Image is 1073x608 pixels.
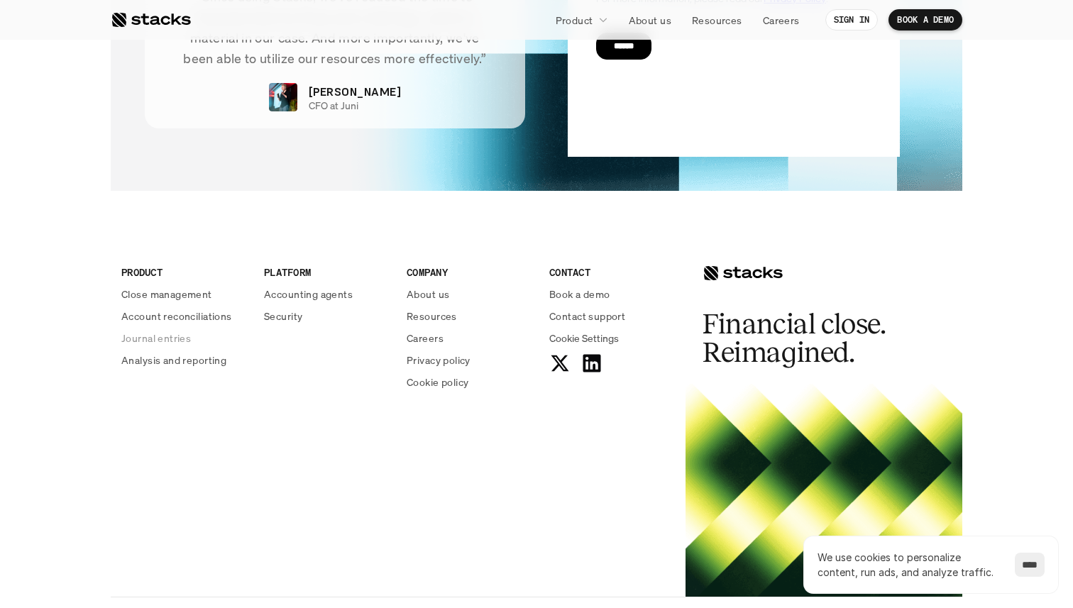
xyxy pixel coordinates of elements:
[167,270,230,280] a: Privacy Policy
[407,375,468,389] p: Cookie policy
[121,309,232,324] p: Account reconciliations
[407,331,532,346] a: Careers
[897,15,954,25] p: BOOK A DEMO
[121,265,247,280] p: PRODUCT
[703,310,915,367] h2: Financial close. Reimagined.
[549,287,675,302] a: Book a demo
[407,309,532,324] a: Resources
[121,287,247,302] a: Close management
[407,331,444,346] p: Careers
[264,287,390,302] a: Accounting agents
[834,15,870,25] p: SIGN IN
[754,7,808,33] a: Careers
[549,309,625,324] p: Contact support
[407,287,449,302] p: About us
[683,7,751,33] a: Resources
[549,309,675,324] a: Contact support
[407,353,471,367] p: Privacy policy
[264,265,390,280] p: PLATFORM
[763,13,800,28] p: Careers
[407,309,457,324] p: Resources
[629,13,671,28] p: About us
[407,375,532,389] a: Cookie policy
[407,287,532,302] a: About us
[309,83,401,100] p: [PERSON_NAME]
[620,7,680,33] a: About us
[825,9,879,31] a: SIGN IN
[549,331,619,346] span: Cookie Settings
[549,287,610,302] p: Book a demo
[121,353,226,367] p: Analysis and reporting
[121,353,247,367] a: Analysis and reporting
[309,100,358,112] p: CFO at Juni
[407,265,532,280] p: COMPANY
[549,265,675,280] p: CONTACT
[121,331,247,346] a: Journal entries
[556,13,593,28] p: Product
[121,287,212,302] p: Close management
[407,353,532,367] a: Privacy policy
[121,331,191,346] p: Journal entries
[692,13,742,28] p: Resources
[121,309,247,324] a: Account reconciliations
[264,309,390,324] a: Security
[549,331,619,346] button: Cookie Trigger
[888,9,962,31] a: BOOK A DEMO
[264,287,353,302] p: Accounting agents
[264,309,302,324] p: Security
[818,550,1001,580] p: We use cookies to personalize content, run ads, and analyze traffic.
